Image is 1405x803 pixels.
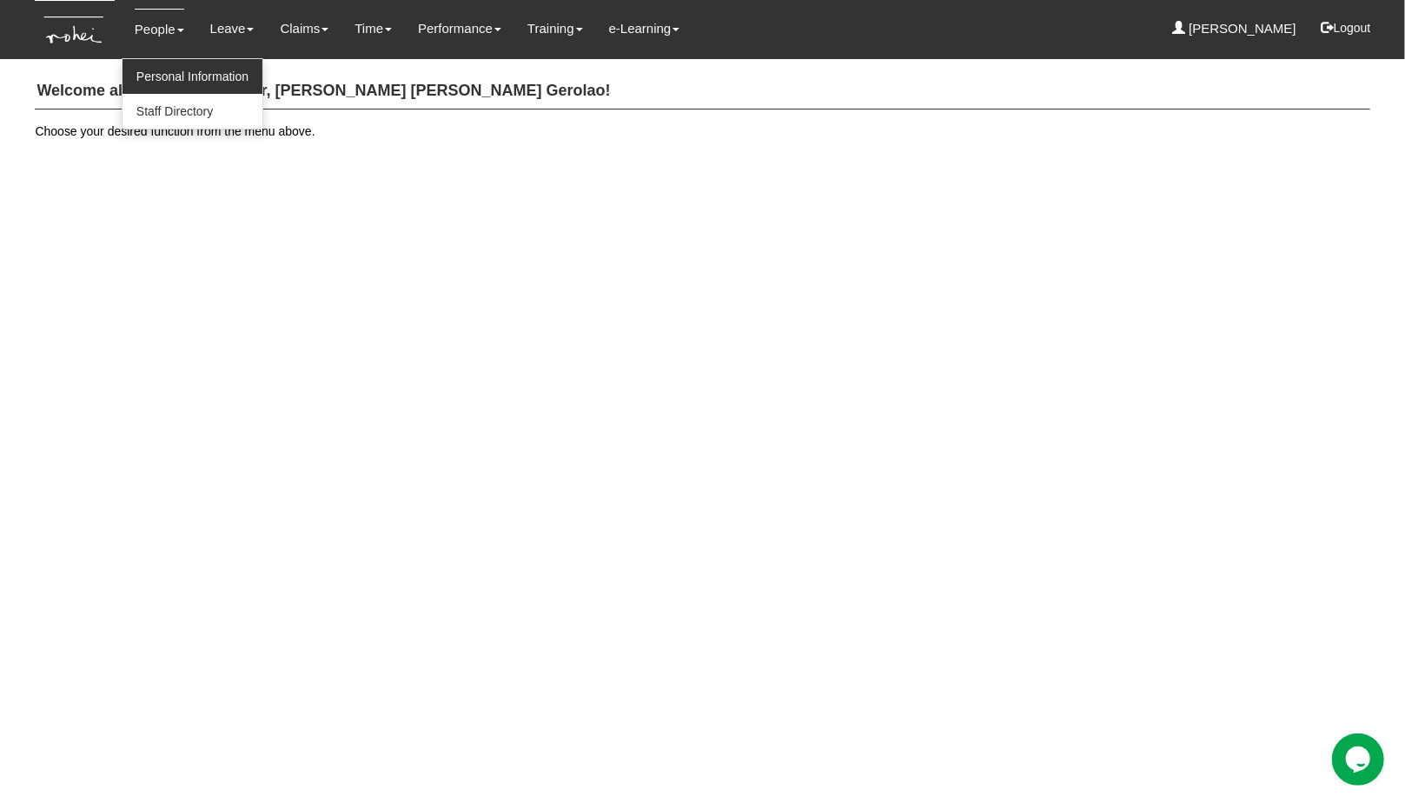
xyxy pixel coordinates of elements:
a: e-Learning [609,9,680,49]
a: Leave [210,9,255,49]
a: Personal Information [123,59,262,94]
img: KTs7HI1dOZG7tu7pUkOpGGQAiEQAiEQAj0IhBB1wtXDg6BEAiBEAiBEAiB4RGIoBtemSRFIRACIRACIRACIdCLQARdL1w5OAR... [35,1,114,59]
a: [PERSON_NAME] [1172,9,1296,49]
a: Time [355,9,392,49]
a: People [135,9,184,50]
a: Claims [280,9,328,49]
a: Training [527,9,583,49]
a: Staff Directory [123,94,262,129]
p: Choose your desired function from the menu above. [35,123,1369,140]
button: Logout [1309,7,1383,49]
a: Performance [418,9,501,49]
h4: Welcome aboard Learn Anchor, [PERSON_NAME] [PERSON_NAME] Gerolao! [35,74,1369,109]
iframe: chat widget [1332,733,1388,786]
